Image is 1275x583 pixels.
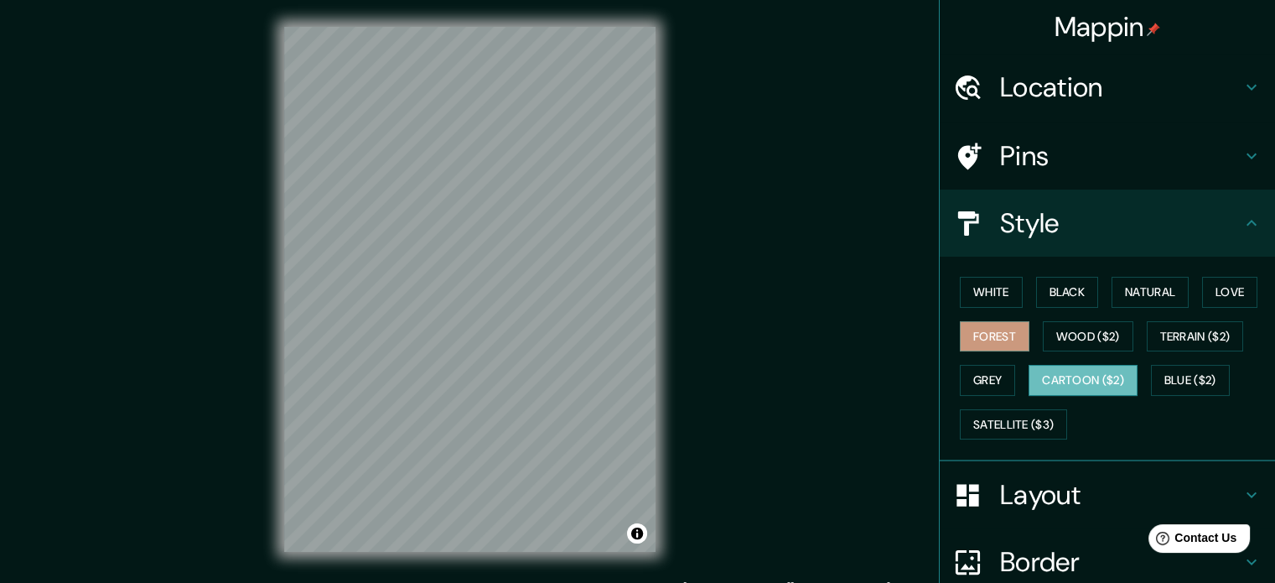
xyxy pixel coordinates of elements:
[1000,545,1241,579] h4: Border
[627,523,647,544] button: Toggle attribution
[940,461,1275,528] div: Layout
[960,365,1015,396] button: Grey
[940,54,1275,121] div: Location
[940,190,1275,257] div: Style
[1000,139,1241,173] h4: Pins
[1000,70,1241,104] h4: Location
[1000,478,1241,512] h4: Layout
[1036,277,1099,308] button: Black
[960,409,1067,440] button: Satellite ($3)
[1112,277,1189,308] button: Natural
[1029,365,1138,396] button: Cartoon ($2)
[1147,23,1160,36] img: pin-icon.png
[960,277,1023,308] button: White
[1147,321,1244,352] button: Terrain ($2)
[1000,206,1241,240] h4: Style
[1202,277,1257,308] button: Love
[960,321,1029,352] button: Forest
[1126,518,1257,565] iframe: Help widget launcher
[1055,10,1161,44] h4: Mappin
[940,122,1275,190] div: Pins
[284,27,656,552] canvas: Map
[1043,321,1133,352] button: Wood ($2)
[1151,365,1230,396] button: Blue ($2)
